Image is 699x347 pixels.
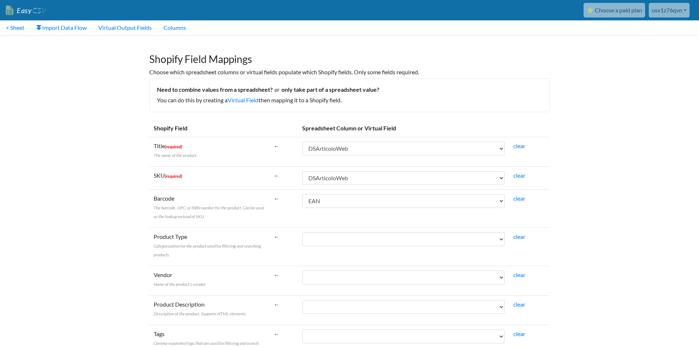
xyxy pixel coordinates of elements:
a: clear [513,271,525,278]
td: ← [269,295,298,325]
td: ← [269,189,298,228]
label: Vendor [154,271,206,288]
h6: Choose which spreadsheet columns or virtual fields populate which Shopify fields. Only some field... [149,68,550,75]
th: Spreadsheet Column or Virtual Field [298,119,550,137]
a: clear [513,172,525,179]
label: Barcode [154,194,265,220]
a: Virtual Field [228,96,258,103]
a: clear [513,142,525,149]
a: ⭐ Choose a paid plan [584,3,645,17]
span: CSV [32,6,46,15]
td: ← [269,137,298,166]
h1: Shopify Field Mappings [149,46,550,66]
h5: Need to combine values from a spreadsheet? only take part of a spreadsheet value? [157,86,542,93]
a: clear [513,233,525,240]
a: usv1z76qvn [649,3,690,17]
a: Columns [158,20,192,35]
a: Import Data Flow [30,20,92,35]
p: You can do this by creating a then mapping it to a Shopify field. [157,96,542,105]
a: clear [513,301,525,308]
a: EasyCSV [6,3,46,18]
label: Tags [154,330,260,347]
td: ← [269,266,298,295]
span: (required) [165,173,182,179]
span: Description of the product. Supports HTML elements. [154,311,247,316]
i: or [273,86,281,93]
td: ← [269,228,298,266]
span: The name of the product. [154,153,197,158]
span: Comma-separated tags that are used for filtering and search. [154,340,260,346]
a: clear [513,330,525,337]
span: (required) [165,144,182,149]
label: Product Description [154,300,247,318]
span: The barcode, UPC, or ISBN number for the product. Can be used as the lookup instead of SKU. [154,205,264,219]
td: ← [269,166,298,189]
span: Name of the product's vendor. [154,281,206,287]
th: Shopify Field [149,119,269,137]
span: Categorization for the product used for filtering and searching products. [154,243,261,257]
label: SKU [154,171,182,180]
a: Virtual Output Fields [92,20,158,35]
label: Title [154,142,197,159]
a: clear [513,195,525,202]
label: Product Type [154,232,265,259]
